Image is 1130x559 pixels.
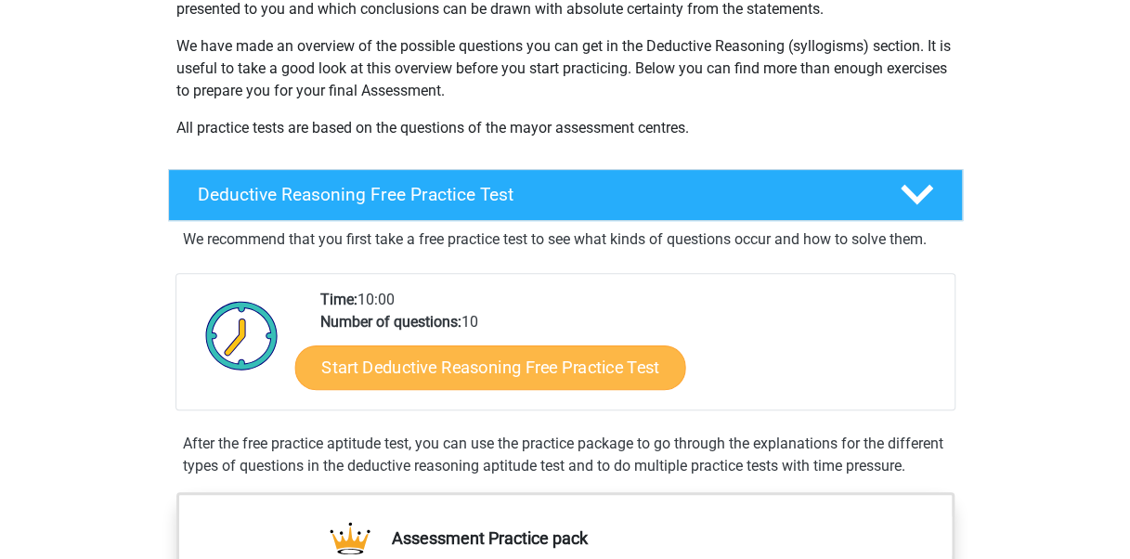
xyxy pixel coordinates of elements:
[176,35,955,102] p: We have made an overview of the possible questions you can get in the Deductive Reasoning (syllog...
[175,433,955,477] div: After the free practice aptitude test, you can use the practice package to go through the explana...
[320,291,357,308] b: Time:
[176,117,955,139] p: All practice tests are based on the questions of the mayor assessment centres.
[195,289,289,382] img: Clock
[306,289,954,409] div: 10:00 10
[294,344,685,389] a: Start Deductive Reasoning Free Practice Test
[161,169,970,221] a: Deductive Reasoning Free Practice Test
[320,313,461,331] b: Number of questions:
[198,184,870,205] h4: Deductive Reasoning Free Practice Test
[183,228,948,251] p: We recommend that you first take a free practice test to see what kinds of questions occur and ho...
